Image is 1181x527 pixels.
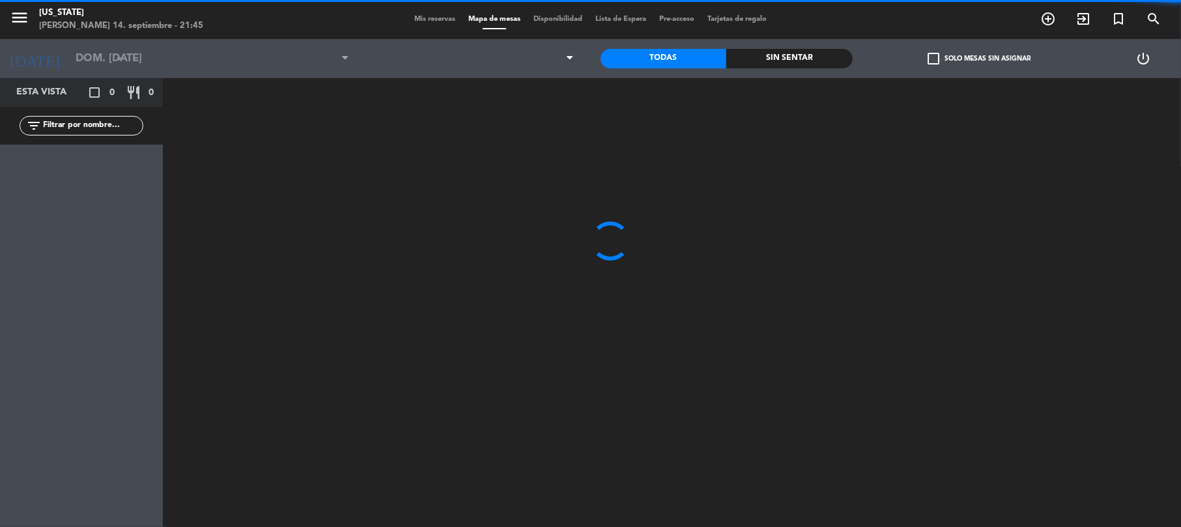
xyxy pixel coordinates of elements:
[111,51,127,66] i: arrow_drop_down
[701,16,773,23] span: Tarjetas de regalo
[726,49,853,68] div: Sin sentar
[149,85,154,100] span: 0
[39,20,203,33] div: [PERSON_NAME] 14. septiembre - 21:45
[1135,51,1151,66] i: power_settings_new
[462,16,527,23] span: Mapa de mesas
[10,8,29,32] button: menu
[1146,11,1161,27] i: search
[601,49,727,68] div: Todas
[653,16,701,23] span: Pre-acceso
[109,85,115,100] span: 0
[1040,11,1056,27] i: add_circle_outline
[39,7,203,20] div: [US_STATE]
[7,85,94,100] div: Esta vista
[589,16,653,23] span: Lista de Espera
[1111,11,1126,27] i: turned_in_not
[10,8,29,27] i: menu
[527,16,589,23] span: Disponibilidad
[408,16,462,23] span: Mis reservas
[26,118,42,134] i: filter_list
[42,119,143,133] input: Filtrar por nombre...
[928,53,1031,64] label: Solo mesas sin asignar
[1075,11,1091,27] i: exit_to_app
[928,53,939,64] span: check_box_outline_blank
[87,85,102,100] i: crop_square
[126,85,141,100] i: restaurant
